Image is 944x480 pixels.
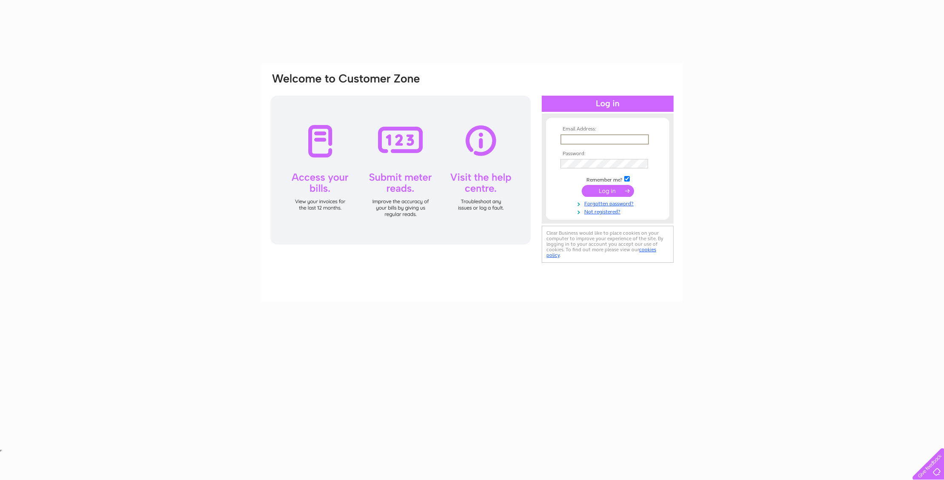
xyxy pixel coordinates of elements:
[546,247,656,258] a: cookies policy
[560,207,657,215] a: Not registered?
[558,126,657,132] th: Email Address:
[560,199,657,207] a: Forgotten password?
[558,175,657,183] td: Remember me?
[542,226,674,263] div: Clear Business would like to place cookies on your computer to improve your experience of the sit...
[582,185,634,197] input: Submit
[558,151,657,157] th: Password:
